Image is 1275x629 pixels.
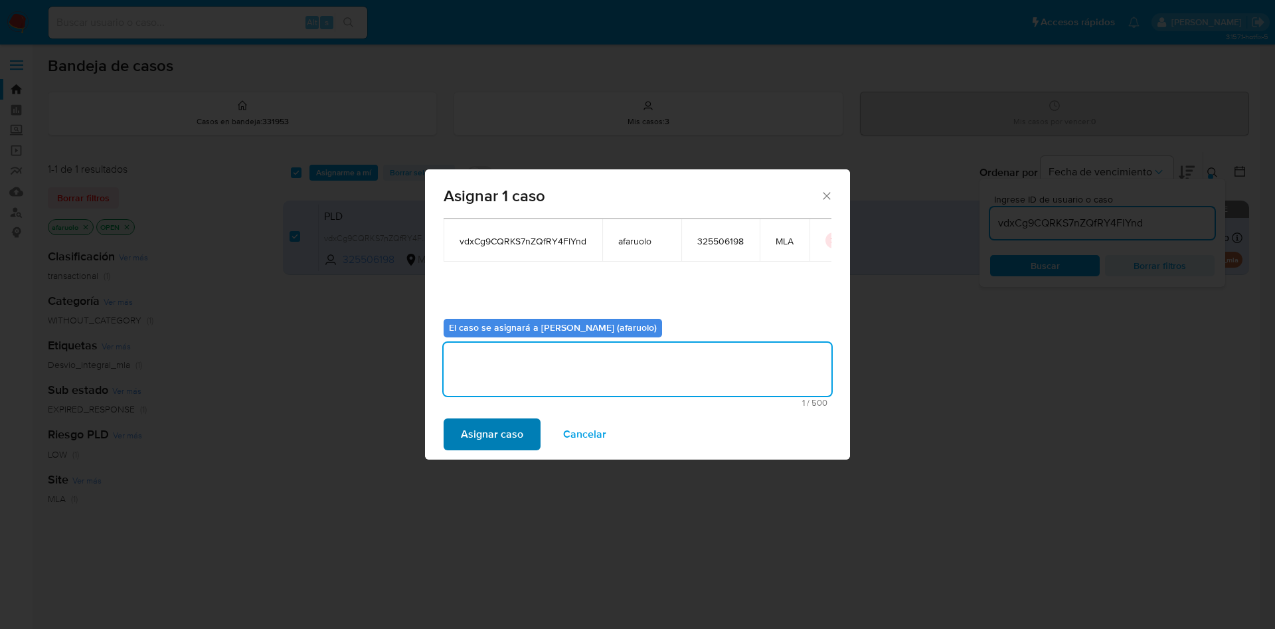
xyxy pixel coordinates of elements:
[820,189,832,201] button: Cerrar ventana
[825,232,841,248] button: icon-button
[425,169,850,460] div: assign-modal
[449,321,657,334] b: El caso se asignará a [PERSON_NAME] (afaruolo)
[460,235,586,247] span: vdxCg9CQRKS7nZQfRY4FlYnd
[618,235,665,247] span: afaruolo
[444,418,541,450] button: Asignar caso
[461,420,523,449] span: Asignar caso
[563,420,606,449] span: Cancelar
[444,188,820,204] span: Asignar 1 caso
[448,399,827,407] span: Máximo 500 caracteres
[546,418,624,450] button: Cancelar
[697,235,744,247] span: 325506198
[776,235,794,247] span: MLA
